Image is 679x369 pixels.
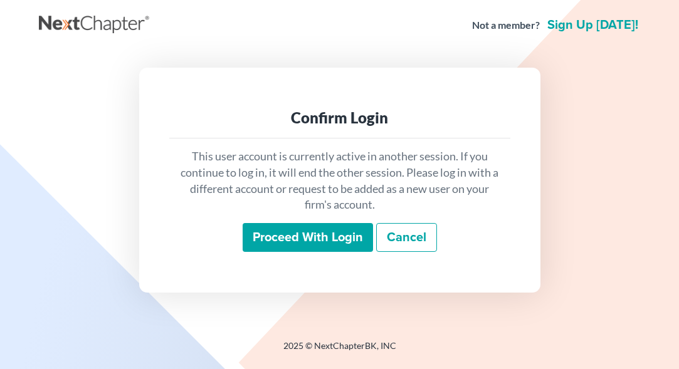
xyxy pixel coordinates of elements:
[472,18,540,33] strong: Not a member?
[179,148,500,213] p: This user account is currently active in another session. If you continue to log in, it will end ...
[179,108,500,128] div: Confirm Login
[545,19,641,31] a: Sign up [DATE]!
[39,340,641,362] div: 2025 © NextChapterBK, INC
[376,223,437,252] a: Cancel
[243,223,373,252] input: Proceed with login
